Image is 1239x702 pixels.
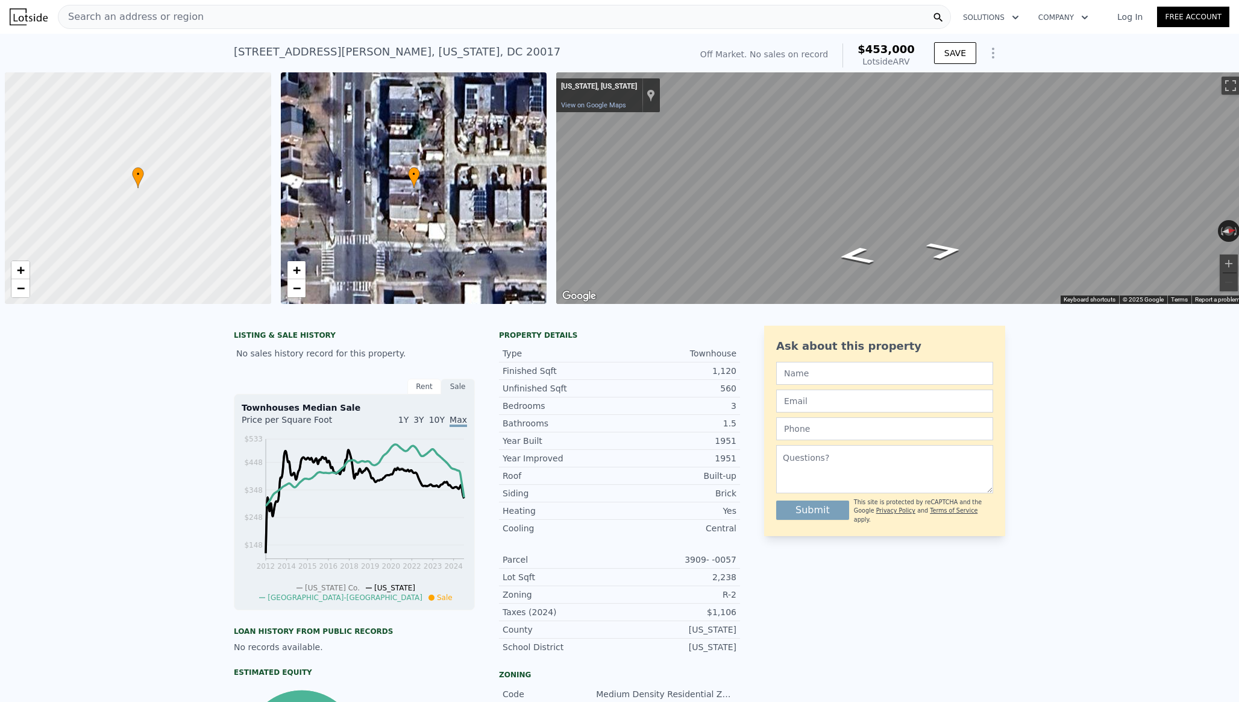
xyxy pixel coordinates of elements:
[234,627,475,636] div: Loan history from public records
[374,584,415,592] span: [US_STATE]
[1064,296,1115,304] button: Keyboard shortcuts
[930,507,977,514] a: Terms of Service
[503,688,596,700] div: Code
[287,279,306,297] a: Zoom out
[561,101,626,109] a: View on Google Maps
[503,487,619,499] div: Siding
[257,562,275,571] tspan: 2012
[17,280,25,296] span: −
[619,606,736,618] div: $1,106
[1029,7,1098,28] button: Company
[234,330,475,343] div: LISTING & SALE HISTORY
[619,571,736,583] div: 2,238
[244,513,263,522] tspan: $248
[242,402,467,414] div: Townhouses Median Sale
[234,43,560,60] div: [STREET_ADDRESS][PERSON_NAME] , [US_STATE] , DC 20017
[277,562,296,571] tspan: 2014
[234,668,475,677] div: Estimated Equity
[340,562,359,571] tspan: 2018
[619,554,736,566] div: 3909- -0057
[499,330,740,340] div: Property details
[1103,11,1157,23] a: Log In
[1218,220,1225,242] button: Rotate counterclockwise
[441,379,475,394] div: Sale
[1123,296,1164,303] span: © 2025 Google
[503,417,619,429] div: Bathrooms
[503,624,619,636] div: County
[619,382,736,394] div: 560
[559,288,599,304] img: Google
[776,338,993,355] div: Ask about this property
[854,498,993,524] div: This site is protected by reCAPTCHA and the Google and apply.
[776,501,849,520] button: Submit
[319,562,338,571] tspan: 2016
[619,487,736,499] div: Brick
[953,7,1029,28] button: Solutions
[776,362,993,385] input: Name
[1157,7,1229,27] a: Free Account
[503,606,619,618] div: Taxes (2024)
[58,10,204,24] span: Search an address or region
[776,390,993,413] input: Email
[503,452,619,464] div: Year Improved
[450,415,467,427] span: Max
[361,562,380,571] tspan: 2019
[619,452,736,464] div: 1951
[858,43,915,55] span: $453,000
[244,458,263,467] tspan: $448
[305,584,360,592] span: [US_STATE] Co.
[437,593,453,602] span: Sale
[10,8,48,25] img: Lotside
[503,571,619,583] div: Lot Sqft
[596,688,736,700] div: Medium Density Residential Zone
[822,243,889,269] path: Go South
[444,562,463,571] tspan: 2024
[503,505,619,517] div: Heating
[619,417,736,429] div: 1.5
[934,42,976,64] button: SAVE
[268,593,422,602] span: [GEOGRAPHIC_DATA]-[GEOGRAPHIC_DATA]
[292,280,300,296] span: −
[561,82,637,92] div: [US_STATE], [US_STATE]
[619,365,736,377] div: 1,120
[424,562,442,571] tspan: 2023
[619,435,736,447] div: 1951
[503,365,619,377] div: Finished Sqft
[503,554,619,566] div: Parcel
[776,417,993,440] input: Phone
[298,562,317,571] tspan: 2015
[11,279,30,297] a: Zoom out
[244,486,263,495] tspan: $348
[382,562,401,571] tspan: 2020
[132,169,144,180] span: •
[132,167,144,188] div: •
[234,343,475,364] div: No sales history record for this property.
[429,415,445,425] span: 10Y
[503,382,619,394] div: Unfinished Sqft
[503,522,619,534] div: Cooling
[287,261,306,279] a: Zoom in
[619,470,736,482] div: Built-up
[1171,296,1188,303] a: Terms (opens in new tab)
[876,507,915,514] a: Privacy Policy
[858,55,915,68] div: Lotside ARV
[242,414,354,433] div: Price per Square Foot
[647,89,655,102] a: Show location on map
[619,589,736,601] div: R-2
[619,347,736,359] div: Townhouse
[503,589,619,601] div: Zoning
[234,641,475,653] div: No records available.
[619,624,736,636] div: [US_STATE]
[981,41,1005,65] button: Show Options
[619,522,736,534] div: Central
[503,435,619,447] div: Year Built
[503,470,619,482] div: Roof
[407,379,441,394] div: Rent
[1220,255,1238,273] button: Zoom in
[499,670,740,680] div: Zoning
[619,641,736,653] div: [US_STATE]
[244,541,263,549] tspan: $148
[408,169,420,180] span: •
[503,641,619,653] div: School District
[292,262,300,277] span: +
